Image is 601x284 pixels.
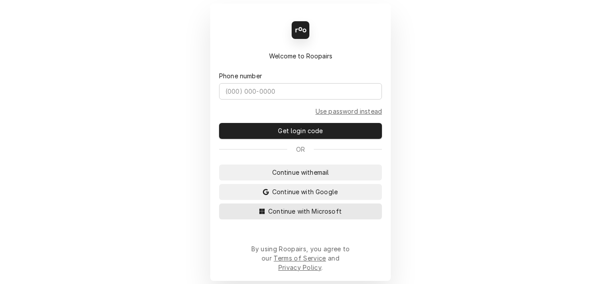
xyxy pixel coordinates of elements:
[219,145,382,154] div: Or
[270,168,331,177] span: Continue with email
[274,254,326,262] a: Terms of Service
[270,187,339,196] span: Continue with Google
[219,83,382,100] input: (000) 000-0000
[219,71,262,81] label: Phone number
[251,244,350,272] div: By using Roopairs, you agree to our and .
[278,264,321,271] a: Privacy Policy
[219,203,382,219] button: Continue with Microsoft
[219,123,382,139] button: Get login code
[219,184,382,200] button: Continue with Google
[266,207,343,216] span: Continue with Microsoft
[276,126,324,135] span: Get login code
[219,165,382,180] button: Continue withemail
[219,51,382,61] div: Welcome to Roopairs
[316,107,382,116] a: Go to Phone and password form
